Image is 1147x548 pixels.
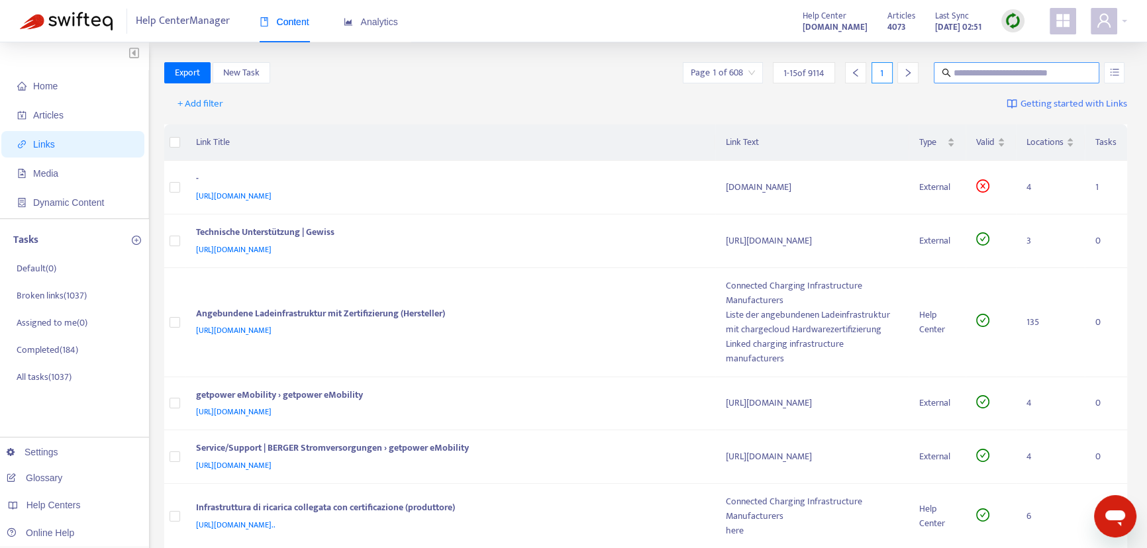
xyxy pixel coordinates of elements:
strong: [DATE] 02:51 [935,20,981,34]
p: Completed ( 184 ) [17,343,78,357]
div: External [919,396,955,410]
div: External [919,234,955,248]
span: left [851,68,860,77]
img: image-link [1007,99,1017,109]
span: Export [175,66,200,80]
img: Swifteq [20,12,113,30]
span: close-circle [976,179,989,193]
span: [URL][DOMAIN_NAME].. [196,518,275,531]
span: Home [33,81,58,91]
div: [DOMAIN_NAME] [726,180,898,195]
p: Default ( 0 ) [17,261,56,275]
span: file-image [17,169,26,178]
div: here [726,524,898,538]
td: 4 [1016,161,1085,214]
span: check-circle [976,232,989,246]
span: container [17,198,26,207]
div: [URL][DOMAIN_NAME] [726,234,898,248]
button: unordered-list [1104,62,1124,83]
td: 3 [1016,214,1085,268]
div: Connected Charging Infrastructure Manufacturers [726,279,898,308]
span: Media [33,168,58,179]
span: book [260,17,269,26]
span: search [942,68,951,77]
div: Connected Charging Infrastructure Manufacturers [726,494,898,524]
div: - [196,171,700,189]
span: [URL][DOMAIN_NAME] [196,189,272,203]
button: + Add filter [168,93,233,114]
div: 1 [872,62,893,83]
p: Broken links ( 1037 ) [17,289,87,302]
button: New Task [213,62,270,83]
p: Assigned to me ( 0 ) [17,316,87,330]
span: check-circle [976,508,989,522]
span: Type [919,135,944,150]
span: Help Center Manager [136,9,230,34]
div: Technische Unterstützung | Gewiss [196,225,700,242]
span: Valid [976,135,995,150]
div: [URL][DOMAIN_NAME] [726,396,898,410]
td: 0 [1085,377,1127,431]
span: Articles [33,110,64,120]
td: 135 [1016,268,1085,377]
p: All tasks ( 1037 ) [17,370,72,384]
td: 4 [1016,430,1085,484]
span: appstore [1055,13,1071,28]
div: Service/Support | BERGER Stromversorgungen › getpower eMobility [196,441,700,458]
strong: 4073 [887,20,906,34]
span: user [1096,13,1112,28]
th: Valid [966,124,1016,161]
span: Last Sync [935,9,969,23]
div: Help Center [919,308,955,337]
div: getpower eMobility › getpower eMobility [196,388,700,405]
span: right [903,68,913,77]
span: Analytics [344,17,398,27]
span: link [17,140,26,149]
div: Liste der angebundenen Ladeinfrastruktur mit chargecloud Hardwarezertifizierung [726,308,898,337]
div: Linked charging infrastructure manufacturers [726,337,898,366]
span: home [17,81,26,91]
div: [URL][DOMAIN_NAME] [726,449,898,464]
th: Type [909,124,966,161]
span: Locations [1026,135,1064,150]
span: account-book [17,111,26,120]
a: Getting started with Links [1007,93,1127,114]
button: Export [164,62,211,83]
div: Help Center [919,502,955,531]
p: Tasks [13,232,38,248]
div: Angebundene Ladeinfrastruktur mit Zertifizierung (Hersteller) [196,306,700,324]
span: 1 - 15 of 9114 [783,66,824,80]
span: [URL][DOMAIN_NAME] [196,459,272,472]
td: 4 [1016,377,1085,431]
span: New Task [223,66,260,80]
span: Getting started with Links [1021,97,1127,112]
span: check-circle [976,395,989,408]
strong: [DOMAIN_NAME] [803,20,868,34]
span: Help Centers [26,500,81,510]
span: Dynamic Content [33,197,104,208]
a: [DOMAIN_NAME] [803,19,868,34]
div: External [919,180,955,195]
td: 0 [1085,268,1127,377]
td: 0 [1085,430,1127,484]
th: Locations [1016,124,1085,161]
span: check-circle [976,314,989,327]
span: Help Center [803,9,846,23]
th: Tasks [1085,124,1127,161]
span: Links [33,139,55,150]
td: 0 [1085,214,1127,268]
span: plus-circle [132,236,141,245]
span: + Add filter [177,96,223,112]
a: Online Help [7,527,74,538]
th: Link Title [185,124,715,161]
th: Link Text [715,124,909,161]
span: [URL][DOMAIN_NAME] [196,405,272,418]
td: 1 [1085,161,1127,214]
span: Content [260,17,309,27]
a: Settings [7,447,58,457]
a: Glossary [7,473,62,483]
span: [URL][DOMAIN_NAME] [196,324,272,337]
img: sync.dc5367851b00ba804db3.png [1005,13,1021,29]
div: External [919,449,955,464]
iframe: Schaltfläche zum Öffnen des Messaging-Fensters [1094,495,1136,537]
